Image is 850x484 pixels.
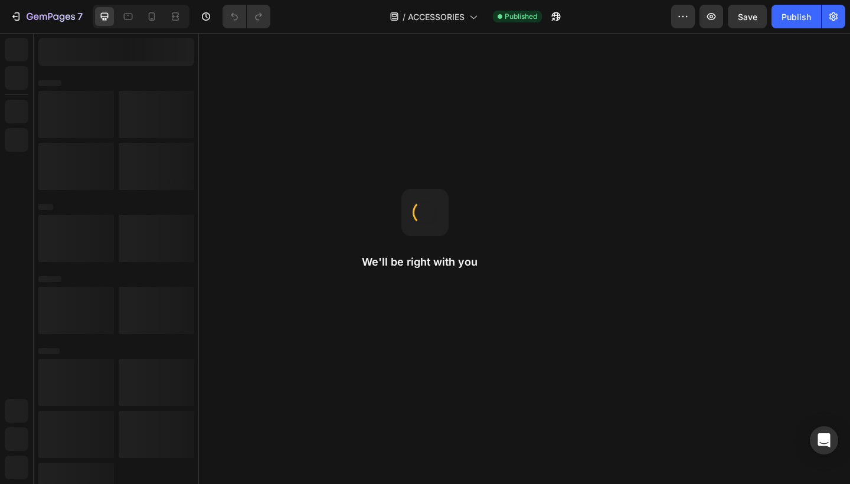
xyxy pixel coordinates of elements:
[77,9,83,24] p: 7
[362,255,488,269] h2: We'll be right with you
[771,5,821,28] button: Publish
[403,11,406,23] span: /
[223,5,270,28] div: Undo/Redo
[5,5,88,28] button: 7
[738,12,757,22] span: Save
[782,11,811,23] div: Publish
[810,426,838,454] div: Open Intercom Messenger
[728,5,767,28] button: Save
[408,11,465,23] span: ACCESSORIES
[505,11,537,22] span: Published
